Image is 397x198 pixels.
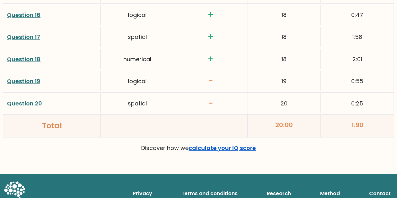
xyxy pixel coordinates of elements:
div: 2:01 [321,49,394,69]
div: 18 [247,27,320,47]
h3: + [178,9,243,20]
p: Discover how we [7,142,390,154]
div: spatial [101,94,174,113]
div: 0:47 [321,5,394,25]
div: logical [101,71,174,91]
h3: + [178,32,243,42]
div: 20 [247,94,320,113]
div: 18 [247,5,320,25]
div: logical [101,5,174,25]
a: calculate your IQ score [189,144,256,152]
div: 1.90 [321,115,394,137]
h3: + [178,54,243,65]
a: Question 20 [7,99,42,107]
a: Question 17 [7,33,40,41]
div: 19 [247,71,320,91]
div: 18 [247,49,320,69]
div: spatial [101,27,174,47]
div: 1:58 [321,27,394,47]
a: Question 18 [7,55,40,63]
div: 0:55 [321,71,394,91]
h3: - [178,76,243,87]
h3: - [178,98,243,109]
div: 0:25 [321,94,394,113]
a: Question 19 [7,77,40,85]
div: numerical [101,49,174,69]
div: Total [7,120,97,131]
a: Question 16 [7,11,40,19]
div: 20:00 [248,115,321,137]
